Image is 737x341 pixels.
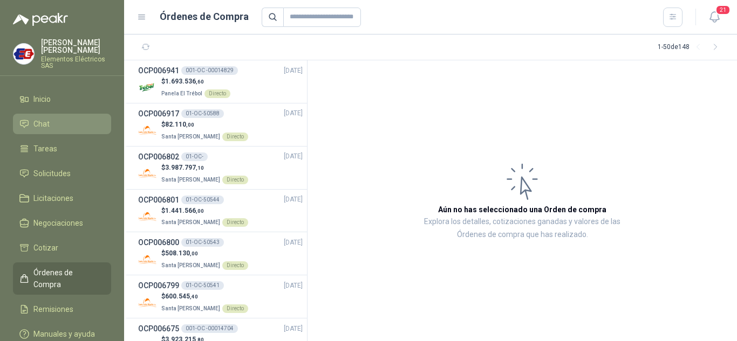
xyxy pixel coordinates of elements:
div: Directo [204,89,230,98]
span: [DATE] [284,238,303,248]
span: Santa [PERSON_NAME] [161,305,220,311]
img: Company Logo [138,121,157,140]
a: Solicitudes [13,163,111,184]
span: [DATE] [284,324,303,334]
div: 01-OC-50543 [181,238,224,247]
h3: OCP006801 [138,194,179,206]
span: ,10 [196,165,204,171]
p: $ [161,163,248,173]
a: Chat [13,114,111,134]
div: 01-OC- [181,152,208,161]
span: Órdenes de Compra [33,267,101,290]
img: Company Logo [138,293,157,312]
div: 01-OC-50541 [181,281,224,290]
div: Directo [222,261,248,270]
div: Directo [222,218,248,227]
img: Company Logo [138,250,157,269]
p: Elementos Eléctricos SAS [41,56,111,69]
span: Licitaciones [33,192,73,204]
h3: OCP006941 [138,65,179,76]
span: Santa [PERSON_NAME] [161,262,220,268]
p: $ [161,120,248,130]
span: 82.110 [165,121,194,128]
span: Remisiones [33,303,73,315]
div: Directo [222,304,248,313]
span: 1.441.566 [165,207,204,214]
p: [PERSON_NAME] [PERSON_NAME] [41,39,111,54]
a: Cotizar [13,238,111,258]
span: ,60 [196,79,204,85]
span: Santa [PERSON_NAME] [161,219,220,225]
img: Company Logo [138,207,157,226]
span: ,00 [190,250,198,256]
span: Chat [33,118,50,130]
span: Solicitudes [33,168,71,179]
img: Logo peakr [13,13,68,26]
p: $ [161,248,248,259]
a: Inicio [13,89,111,109]
span: [DATE] [284,66,303,76]
a: Negociaciones [13,213,111,233]
a: OCP00691701-OC-50588[DATE] Company Logo$82.110,00Santa [PERSON_NAME]Directo [138,108,303,142]
span: Negociaciones [33,217,83,229]
a: OCP006941001-OC -00014829[DATE] Company Logo$1.693.536,60Panela El TrébolDirecto [138,65,303,99]
span: 600.545 [165,293,198,300]
span: ,00 [186,122,194,128]
a: Licitaciones [13,188,111,208]
p: $ [161,291,248,302]
a: OCP00680201-OC-[DATE] Company Logo$3.987.797,10Santa [PERSON_NAME]Directo [138,151,303,185]
span: [DATE] [284,108,303,119]
div: Directo [222,133,248,141]
div: 001-OC -00014829 [181,66,238,75]
img: Company Logo [138,164,157,183]
div: 01-OC-50588 [181,109,224,118]
p: Explora los detalles, cotizaciones ganadas y valores de las Órdenes de compra que has realizado. [415,215,629,241]
h3: OCP006802 [138,151,179,163]
a: OCP00679901-OC-50541[DATE] Company Logo$600.545,40Santa [PERSON_NAME]Directo [138,280,303,314]
h3: OCP006675 [138,323,179,335]
div: 001-OC -00014704 [181,324,238,333]
span: ,00 [196,208,204,214]
a: Órdenes de Compra [13,262,111,295]
span: ,40 [190,294,198,300]
span: 508.130 [165,249,198,257]
span: 3.987.797 [165,164,204,171]
img: Company Logo [138,78,157,97]
a: OCP00680001-OC-50543[DATE] Company Logo$508.130,00Santa [PERSON_NAME]Directo [138,236,303,270]
p: $ [161,206,248,216]
h1: Órdenes de Compra [160,9,249,24]
button: 21 [705,8,724,27]
a: Remisiones [13,299,111,319]
span: 1.693.536 [165,78,204,85]
p: $ [161,76,230,87]
span: [DATE] [284,151,303,162]
div: 01-OC-50544 [181,196,224,204]
span: [DATE] [284,281,303,291]
h3: OCP006799 [138,280,179,291]
a: OCP00680101-OC-50544[DATE] Company Logo$1.441.566,00Santa [PERSON_NAME]Directo [138,194,303,228]
span: Cotizar [33,242,58,254]
div: Directo [222,176,248,184]
span: [DATE] [284,194,303,205]
span: Panela El Trébol [161,91,202,96]
h3: OCP006800 [138,236,179,248]
h3: OCP006917 [138,108,179,120]
span: Tareas [33,143,57,155]
h3: Aún no has seleccionado una Orden de compra [438,204,606,215]
span: Inicio [33,93,51,105]
a: Tareas [13,138,111,159]
div: 1 - 50 de 148 [658,39,724,56]
span: Santa [PERSON_NAME] [161,177,220,183]
span: Manuales y ayuda [33,328,95,340]
span: 21 [715,5,731,15]
img: Company Logo [13,44,34,64]
span: Santa [PERSON_NAME] [161,134,220,140]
